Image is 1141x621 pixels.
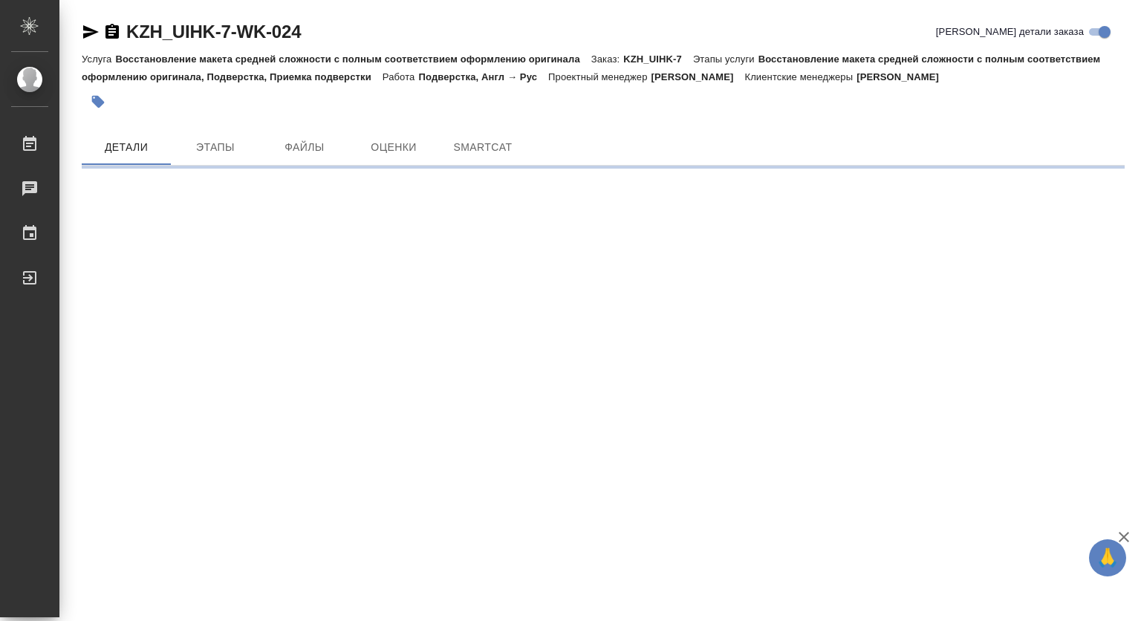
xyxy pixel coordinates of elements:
span: Детали [91,138,162,157]
span: SmartCat [447,138,519,157]
span: Оценки [358,138,429,157]
span: 🙏 [1095,542,1120,573]
p: Подверстка, Англ → Рус [418,71,548,82]
p: Проектный менеджер [548,71,651,82]
span: Этапы [180,138,251,157]
p: [PERSON_NAME] [651,71,745,82]
button: Скопировать ссылку [103,23,121,41]
p: Работа [383,71,419,82]
button: Добавить тэг [82,85,114,118]
p: Этапы услуги [693,53,758,65]
p: Клиентские менеджеры [744,71,856,82]
p: Восстановление макета средней сложности с полным соответствием оформлению оригинала [115,53,591,65]
span: Файлы [269,138,340,157]
button: 🙏 [1089,539,1126,576]
p: KZH_UIHK-7 [623,53,693,65]
button: Скопировать ссылку для ЯМессенджера [82,23,100,41]
span: [PERSON_NAME] детали заказа [936,25,1084,39]
p: [PERSON_NAME] [856,71,950,82]
p: Заказ: [591,53,623,65]
p: Услуга [82,53,115,65]
a: KZH_UIHK-7-WK-024 [126,22,301,42]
